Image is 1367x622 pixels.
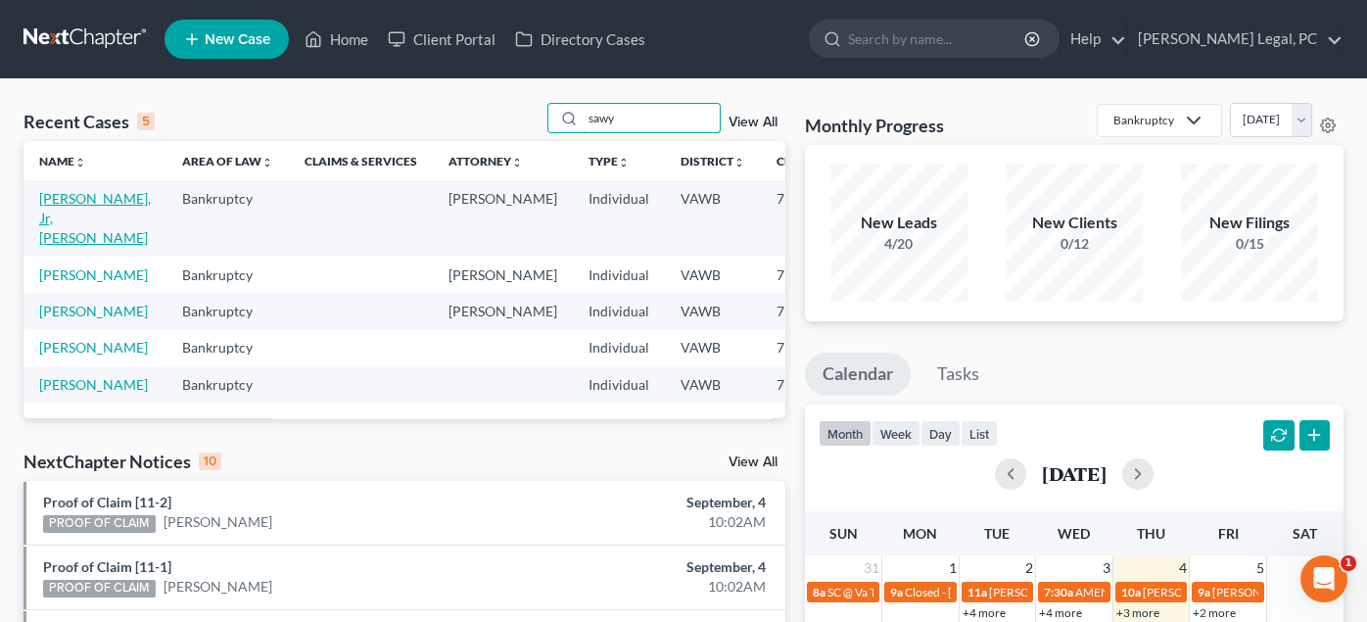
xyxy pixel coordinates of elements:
i: unfold_more [74,157,86,168]
span: 1 [1341,555,1356,571]
input: Search by name... [848,21,1027,57]
td: Individual [573,180,665,256]
a: Proof of Claim [11-2] [43,494,171,510]
button: list [961,420,998,447]
a: View All [729,455,778,469]
span: 5 [1254,556,1266,580]
td: Bankruptcy [166,180,289,256]
span: AMENDED PLAN DUE FOR [PERSON_NAME] [1075,585,1311,599]
div: 10 [199,453,221,470]
div: New Filings [1181,212,1318,234]
td: Individual [573,366,665,403]
input: Search by name... [583,104,720,132]
a: Tasks [919,353,997,396]
span: Fri [1218,525,1239,542]
h2: [DATE] [1042,463,1107,484]
a: Districtunfold_more [681,154,745,168]
a: +4 more [963,605,1006,620]
td: VAWB [665,257,761,293]
td: [PERSON_NAME] [433,293,573,329]
div: September, 4 [538,557,766,577]
td: Individual [573,257,665,293]
span: 7:30a [1044,585,1073,599]
a: Area of Lawunfold_more [182,154,273,168]
a: [PERSON_NAME] [39,266,148,283]
div: September, 4 [538,493,766,512]
a: +2 more [1193,605,1236,620]
a: Nameunfold_more [39,154,86,168]
td: [PERSON_NAME] [433,257,573,293]
a: [PERSON_NAME] [164,512,272,532]
th: Claims & Services [289,141,433,180]
a: [PERSON_NAME] [39,303,148,319]
div: Recent Cases [24,110,155,133]
a: View All [729,116,778,129]
a: +4 more [1039,605,1082,620]
span: 2 [1023,556,1035,580]
td: 7 [761,293,859,329]
a: Chapterunfold_more [777,154,843,168]
button: week [872,420,920,447]
span: 10a [1121,585,1141,599]
div: 0/15 [1181,234,1318,254]
span: 8a [813,585,825,599]
td: VAWB [665,293,761,329]
span: Sat [1293,525,1317,542]
div: 5 [137,113,155,130]
a: Proof of Claim [11-1] [43,558,171,575]
a: Calendar [805,353,911,396]
span: [PERSON_NAME] to sign [989,585,1116,599]
span: SC @ Va Tech [827,585,894,599]
a: Directory Cases [505,22,655,57]
div: 10:02AM [538,512,766,532]
i: unfold_more [261,157,273,168]
td: 7 [761,366,859,403]
div: PROOF OF CLAIM [43,515,156,533]
td: VAWB [665,330,761,366]
span: 31 [862,556,881,580]
a: [PERSON_NAME], Jr, [PERSON_NAME] [39,190,151,246]
a: Attorneyunfold_more [448,154,523,168]
td: 7 [761,180,859,256]
div: 4/20 [830,234,967,254]
td: Individual [573,293,665,329]
div: PROOF OF CLAIM [43,580,156,598]
td: [PERSON_NAME] [433,180,573,256]
button: day [920,420,961,447]
div: Bankruptcy [1113,112,1174,128]
td: Bankruptcy [166,330,289,366]
div: NextChapter Notices [24,450,221,473]
span: 11a [967,585,987,599]
a: [PERSON_NAME] [39,339,148,356]
div: 0/12 [1006,234,1143,254]
a: [PERSON_NAME] [39,376,148,393]
td: VAWB [665,180,761,256]
h3: Monthly Progress [805,114,944,137]
span: New Case [205,32,270,47]
i: unfold_more [618,157,630,168]
a: Client Portal [378,22,505,57]
button: month [819,420,872,447]
td: Bankruptcy [166,293,289,329]
span: 9a [890,585,903,599]
td: Bankruptcy [166,366,289,403]
span: 4 [1177,556,1189,580]
a: Home [295,22,378,57]
span: Mon [903,525,937,542]
td: Individual [573,330,665,366]
a: [PERSON_NAME] Legal, PC [1128,22,1343,57]
span: 1 [947,556,959,580]
td: 7 [761,330,859,366]
span: Closed - [DATE] - Closed [905,585,1028,599]
iframe: Intercom live chat [1300,555,1347,602]
a: Help [1061,22,1126,57]
td: Bankruptcy [166,257,289,293]
span: Wed [1058,525,1090,542]
i: unfold_more [511,157,523,168]
a: Typeunfold_more [589,154,630,168]
span: Sun [829,525,858,542]
i: unfold_more [733,157,745,168]
div: 10:02AM [538,577,766,597]
span: Tue [984,525,1010,542]
td: VAWB [665,366,761,403]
